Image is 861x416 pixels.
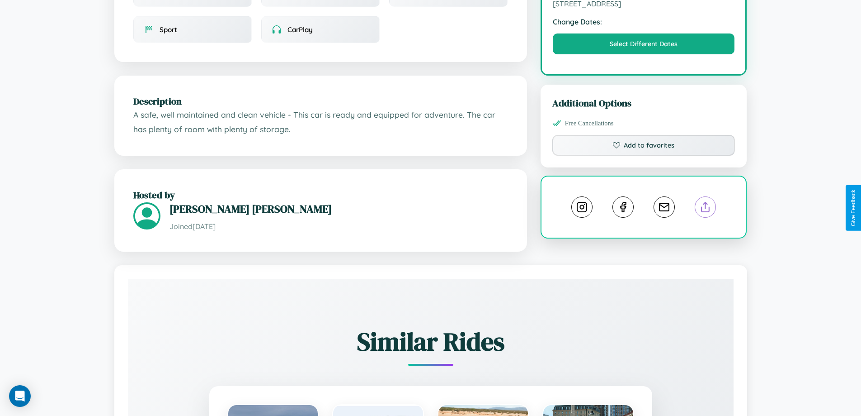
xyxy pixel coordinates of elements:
div: Open Intercom Messenger [9,385,31,407]
h3: Additional Options [552,96,735,110]
button: Add to favorites [552,135,735,156]
div: Give Feedback [850,190,856,226]
span: Free Cancellations [565,120,614,127]
p: Joined [DATE] [169,220,508,233]
h3: [PERSON_NAME] [PERSON_NAME] [169,201,508,216]
strong: Change Dates: [553,17,735,26]
h2: Similar Rides [160,324,702,359]
button: Select Different Dates [553,33,735,54]
h2: Hosted by [133,188,508,201]
span: Sport [160,25,177,34]
h2: Description [133,95,508,108]
span: CarPlay [287,25,313,34]
p: A safe, well maintained and clean vehicle - This car is ready and equipped for adventure. The car... [133,108,508,136]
